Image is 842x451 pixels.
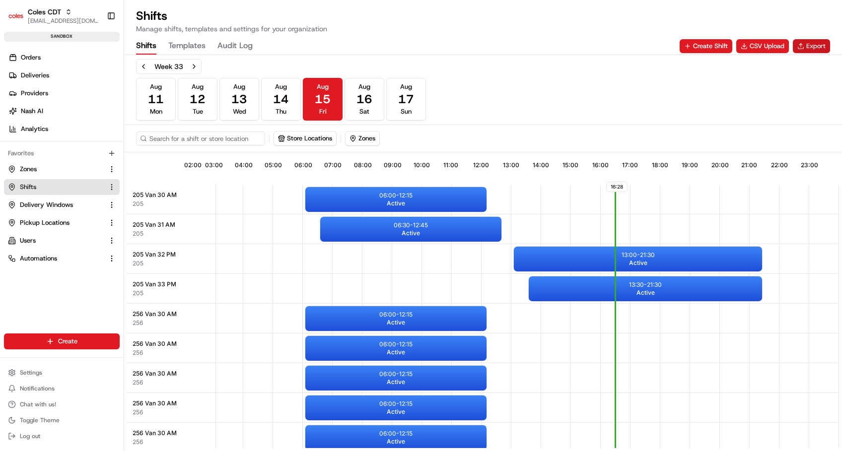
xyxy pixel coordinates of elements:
span: 22:00 [771,161,788,169]
span: 11 [148,91,164,107]
span: Log out [20,432,40,440]
button: Aug12Tue [178,78,217,121]
a: 💻API Documentation [80,140,163,158]
span: 256 [133,349,143,357]
span: 12 [190,91,206,107]
span: Delivery Windows [20,200,73,209]
span: Analytics [21,125,48,133]
button: Notifications [4,382,120,395]
a: Nash AI [4,103,124,119]
p: 13:00 - 21:30 [622,251,655,259]
a: Deliveries [4,67,124,83]
span: 256 [133,438,143,446]
button: Previous week [137,60,150,73]
input: Search for a shift or store location [136,131,265,145]
span: 256 Van 30 AM [133,429,177,437]
button: Aug15Fri [303,78,343,121]
span: Aug [317,82,329,91]
button: Next week [187,60,201,73]
span: 05:00 [265,161,282,169]
span: 256 Van 30 AM [133,310,177,318]
span: Mon [150,107,162,116]
div: 📗 [10,145,18,153]
p: 06:30 - 12:45 [394,221,428,229]
span: 04:00 [235,161,253,169]
button: 256 [133,408,143,416]
span: 205 Van 30 AM [133,191,177,199]
span: Automations [20,254,57,263]
div: Week 33 [154,62,183,71]
span: Active [387,378,405,386]
span: Aug [358,82,370,91]
button: Zones [345,131,380,146]
button: Store Locations [274,131,336,145]
span: 09:00 [384,161,402,169]
a: Orders [4,50,124,65]
span: 15 [315,91,331,107]
span: 12:00 [473,161,489,169]
span: 15:00 [562,161,578,169]
button: Shifts [4,179,120,195]
span: Active [387,199,405,207]
span: Pickup Locations [20,218,70,227]
button: 205 [133,289,143,297]
h1: Shifts [136,8,327,24]
p: 06:00 - 12:15 [379,370,413,378]
span: Thu [276,107,286,116]
input: Clear [26,64,164,74]
span: Pylon [99,168,120,176]
button: Aug16Sat [345,78,384,121]
a: 📗Knowledge Base [6,140,80,158]
button: Settings [4,366,120,380]
button: Aug14Thu [261,78,301,121]
span: 13 [231,91,247,107]
span: Active [629,259,647,267]
span: 21:00 [741,161,757,169]
span: Aug [192,82,204,91]
button: CSV Upload [736,39,789,53]
button: Pickup Locations [4,215,120,231]
div: 💻 [84,145,92,153]
button: Create Shift [680,39,732,53]
img: 1736555255976-a54dd68f-1ca7-489b-9aae-adbdc363a1c4 [10,95,28,113]
button: 205 [133,200,143,208]
a: Pickup Locations [8,218,104,227]
span: 256 [133,319,143,327]
span: 20:00 [711,161,729,169]
p: 06:00 - 12:15 [379,400,413,408]
button: Templates [168,38,206,55]
span: 205 Van 33 PM [133,280,176,288]
span: Sat [359,107,369,116]
span: Tue [193,107,203,116]
span: Shifts [20,183,36,192]
span: Sun [401,107,412,116]
a: Shifts [8,183,104,192]
button: 205 [133,259,143,267]
span: Providers [21,89,48,98]
button: Audit Log [217,38,253,55]
button: Aug13Wed [219,78,259,121]
span: 07:00 [324,161,342,169]
button: Create [4,333,120,349]
span: 19:00 [682,161,698,169]
span: Settings [20,369,42,377]
span: 08:00 [354,161,372,169]
button: Export [793,39,830,53]
span: Fri [319,107,327,116]
p: 06:00 - 12:15 [379,430,413,438]
span: Active [402,229,420,237]
span: API Documentation [94,144,159,154]
span: 256 Van 30 AM [133,340,177,348]
span: 13:00 [503,161,519,169]
span: 10:00 [414,161,430,169]
div: Start new chat [34,95,163,105]
a: Providers [4,85,124,101]
p: 06:00 - 12:15 [379,340,413,348]
span: Coles CDT [28,7,61,17]
span: 17:00 [622,161,638,169]
button: [EMAIL_ADDRESS][DOMAIN_NAME] [28,17,99,25]
button: Shifts [136,38,156,55]
span: Aug [400,82,412,91]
